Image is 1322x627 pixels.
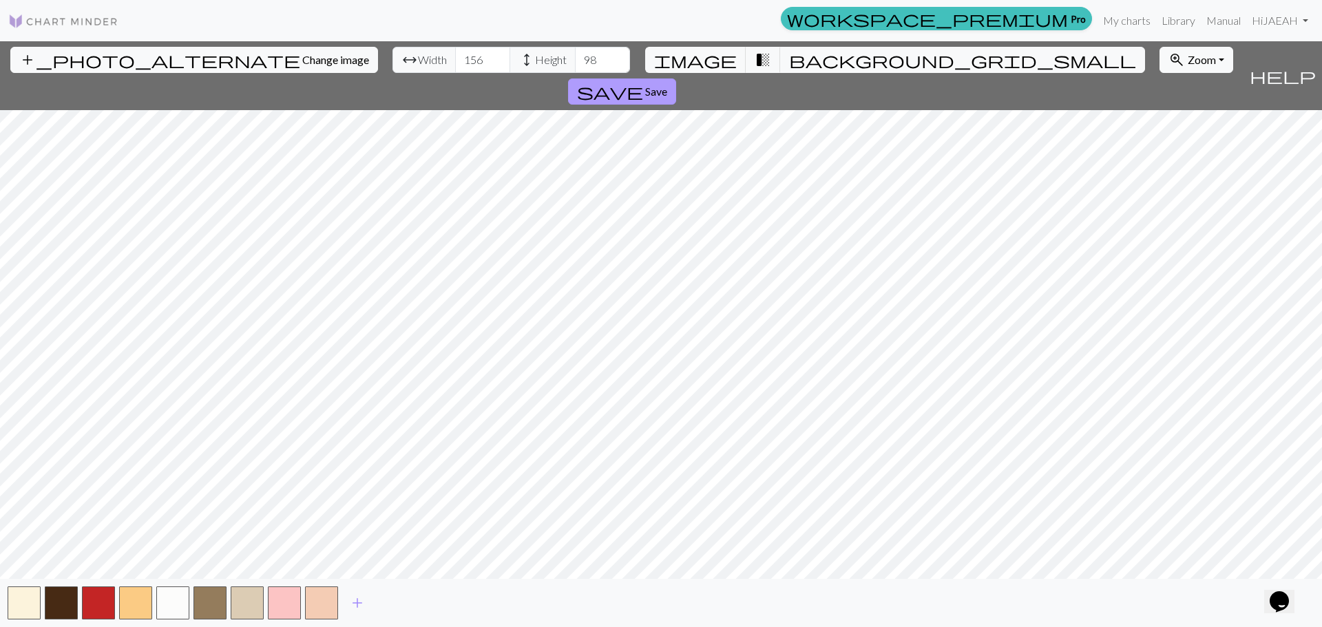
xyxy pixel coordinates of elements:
span: add [349,593,366,613]
span: Width [418,52,447,68]
span: help [1250,66,1316,85]
a: My charts [1098,7,1156,34]
button: Zoom [1160,47,1233,73]
span: add_photo_alternate [19,50,300,70]
span: Height [535,52,567,68]
a: Manual [1201,7,1246,34]
span: Save [645,85,667,98]
span: Zoom [1188,53,1216,66]
span: save [577,82,643,101]
a: HiJAEAH [1246,7,1314,34]
span: background_grid_small [789,50,1136,70]
iframe: chat widget [1264,572,1308,613]
span: workspace_premium [787,9,1068,28]
span: arrow_range [401,50,418,70]
button: Change image [10,47,378,73]
a: Pro [781,7,1092,30]
span: transition_fade [755,50,771,70]
img: Logo [8,13,118,30]
button: Help [1244,41,1322,110]
span: image [654,50,737,70]
a: Library [1156,7,1201,34]
span: height [518,50,535,70]
span: zoom_in [1168,50,1185,70]
button: Save [568,78,676,105]
span: Change image [302,53,369,66]
button: Add color [340,590,375,616]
